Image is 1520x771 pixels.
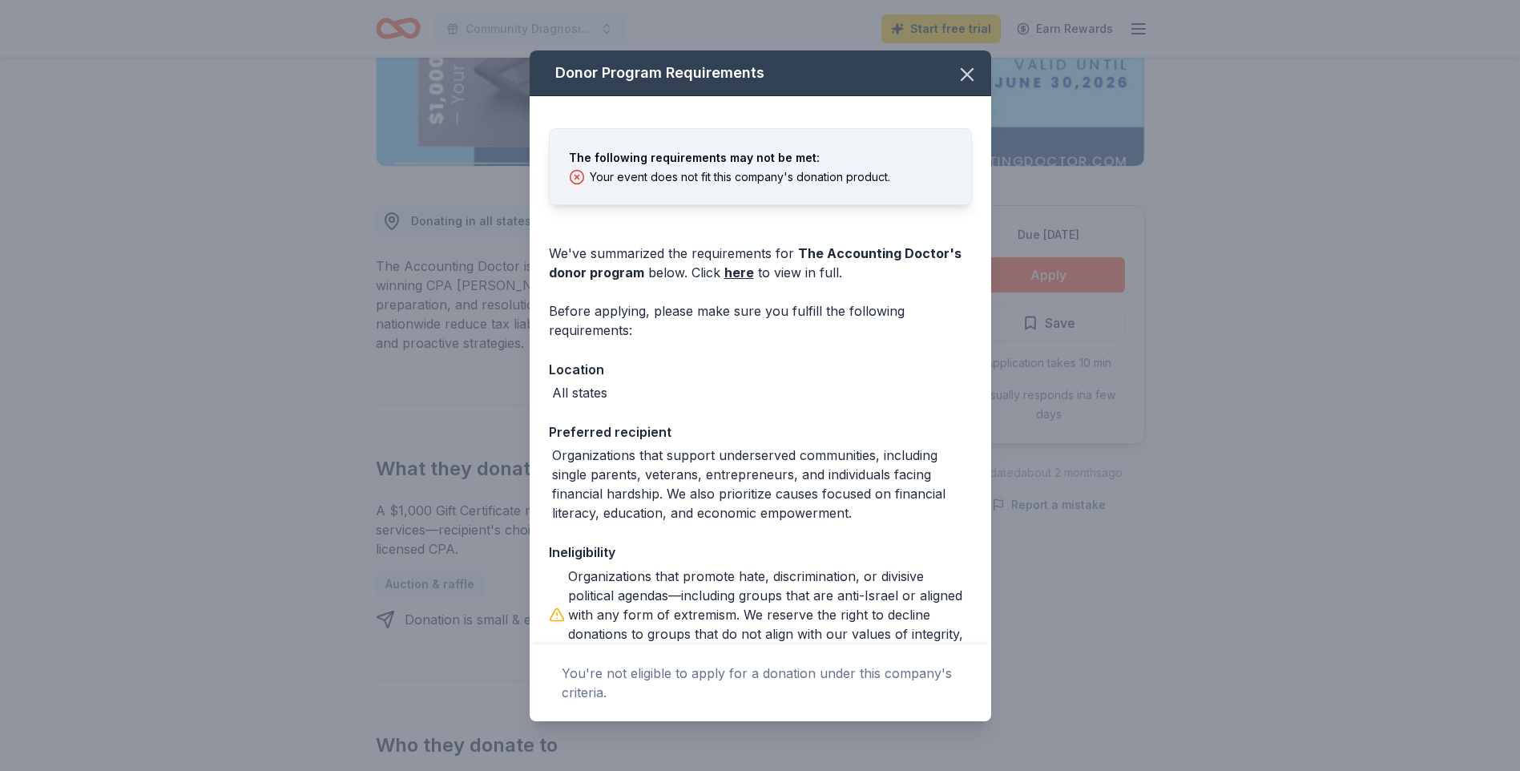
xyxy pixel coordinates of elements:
[552,383,607,402] div: All states
[562,664,959,702] div: You're not eligible to apply for a donation under this company's criteria.
[549,359,972,380] div: Location
[724,263,754,282] a: here
[568,567,972,663] div: Organizations that promote hate, discrimination, or divisive political agendas—including groups t...
[552,446,972,523] div: Organizations that support underserved communities, including single parents, veterans, entrepren...
[549,542,972,563] div: Ineligibility
[549,301,972,340] div: Before applying, please make sure you fulfill the following requirements:
[569,148,952,168] div: The following requirements may not be met:
[549,244,972,282] div: We've summarized the requirements for below. Click to view in full.
[530,50,991,96] div: Donor Program Requirements
[590,170,890,184] div: Your event does not fit this company's donation product.
[549,422,972,442] div: Preferred recipient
